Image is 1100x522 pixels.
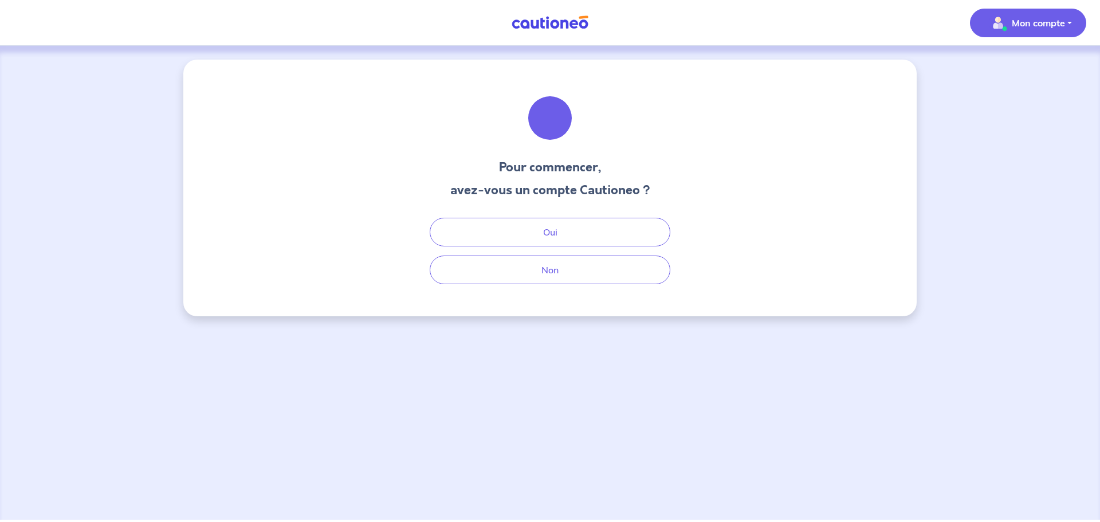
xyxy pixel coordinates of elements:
img: Cautioneo [507,15,593,30]
button: Non [430,256,670,284]
button: Oui [430,218,670,246]
button: illu_account_valid_menu.svgMon compte [970,9,1086,37]
img: illu_welcome.svg [519,87,581,149]
img: illu_account_valid_menu.svg [989,14,1007,32]
p: Mon compte [1012,16,1065,30]
h3: Pour commencer, [450,158,650,176]
h3: avez-vous un compte Cautioneo ? [450,181,650,199]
